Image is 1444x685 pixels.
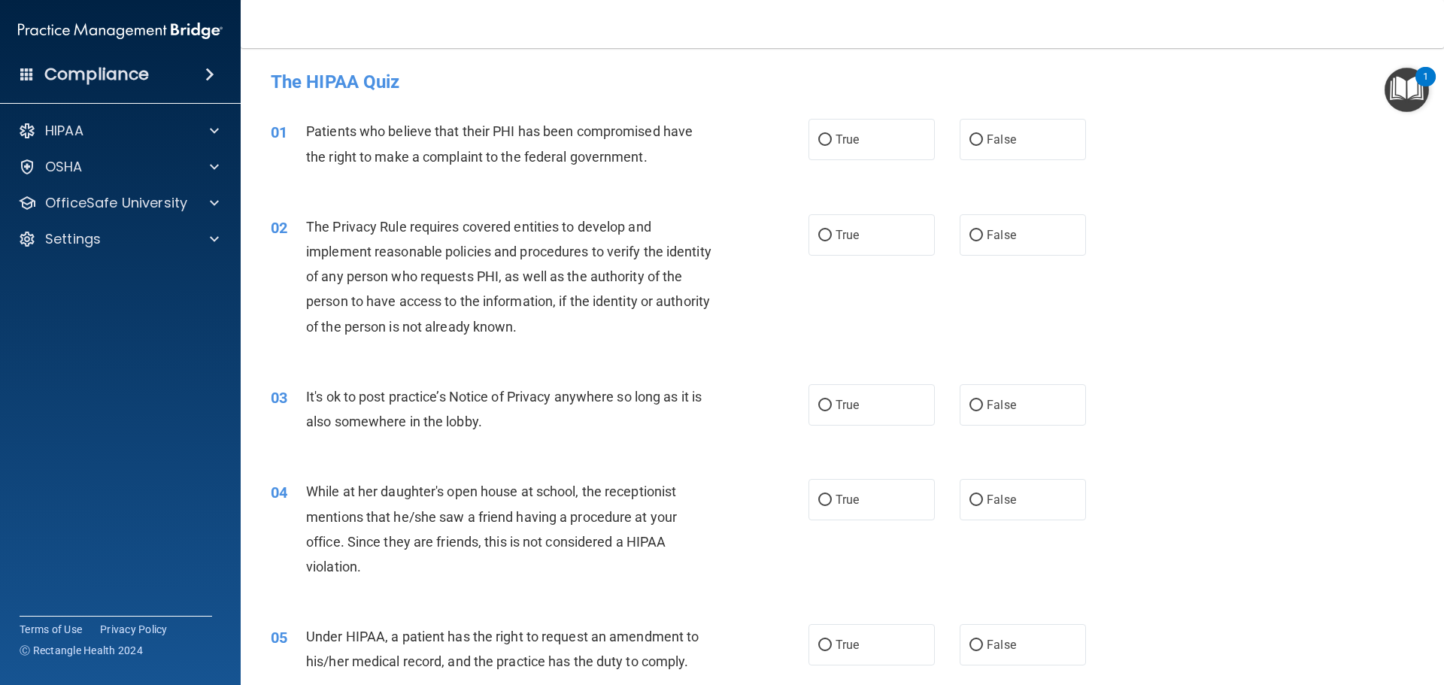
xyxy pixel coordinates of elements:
span: True [836,228,859,242]
span: True [836,132,859,147]
input: False [969,230,983,241]
span: It's ok to post practice’s Notice of Privacy anywhere so long as it is also somewhere in the lobby. [306,389,702,429]
span: 04 [271,483,287,502]
span: 02 [271,219,287,237]
span: False [987,493,1016,507]
input: True [818,495,832,506]
a: HIPAA [18,122,219,140]
input: False [969,400,983,411]
a: Settings [18,230,219,248]
span: 05 [271,629,287,647]
a: OfficeSafe University [18,194,219,212]
input: True [818,640,832,651]
p: Settings [45,230,101,248]
span: 03 [271,389,287,407]
span: Patients who believe that their PHI has been compromised have the right to make a complaint to th... [306,123,693,164]
p: OfficeSafe University [45,194,187,212]
p: HIPAA [45,122,83,140]
span: False [987,638,1016,652]
span: True [836,493,859,507]
a: OSHA [18,158,219,176]
iframe: Drift Widget Chat Controller [1369,581,1426,638]
span: False [987,228,1016,242]
input: True [818,400,832,411]
input: False [969,135,983,146]
input: True [818,230,832,241]
span: True [836,638,859,652]
span: While at her daughter's open house at school, the receptionist mentions that he/she saw a friend ... [306,483,677,574]
span: Under HIPAA, a patient has the right to request an amendment to his/her medical record, and the p... [306,629,699,669]
p: OSHA [45,158,83,176]
h4: The HIPAA Quiz [271,72,1414,92]
input: False [969,495,983,506]
button: Open Resource Center, 1 new notification [1385,68,1429,112]
span: The Privacy Rule requires covered entities to develop and implement reasonable policies and proce... [306,219,711,335]
input: True [818,135,832,146]
span: 01 [271,123,287,141]
img: PMB logo [18,16,223,46]
div: 1 [1423,77,1428,96]
h4: Compliance [44,64,149,85]
span: Ⓒ Rectangle Health 2024 [20,643,143,658]
input: False [969,640,983,651]
a: Privacy Policy [100,622,168,637]
a: Terms of Use [20,622,82,637]
span: False [987,132,1016,147]
span: False [987,398,1016,412]
span: True [836,398,859,412]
